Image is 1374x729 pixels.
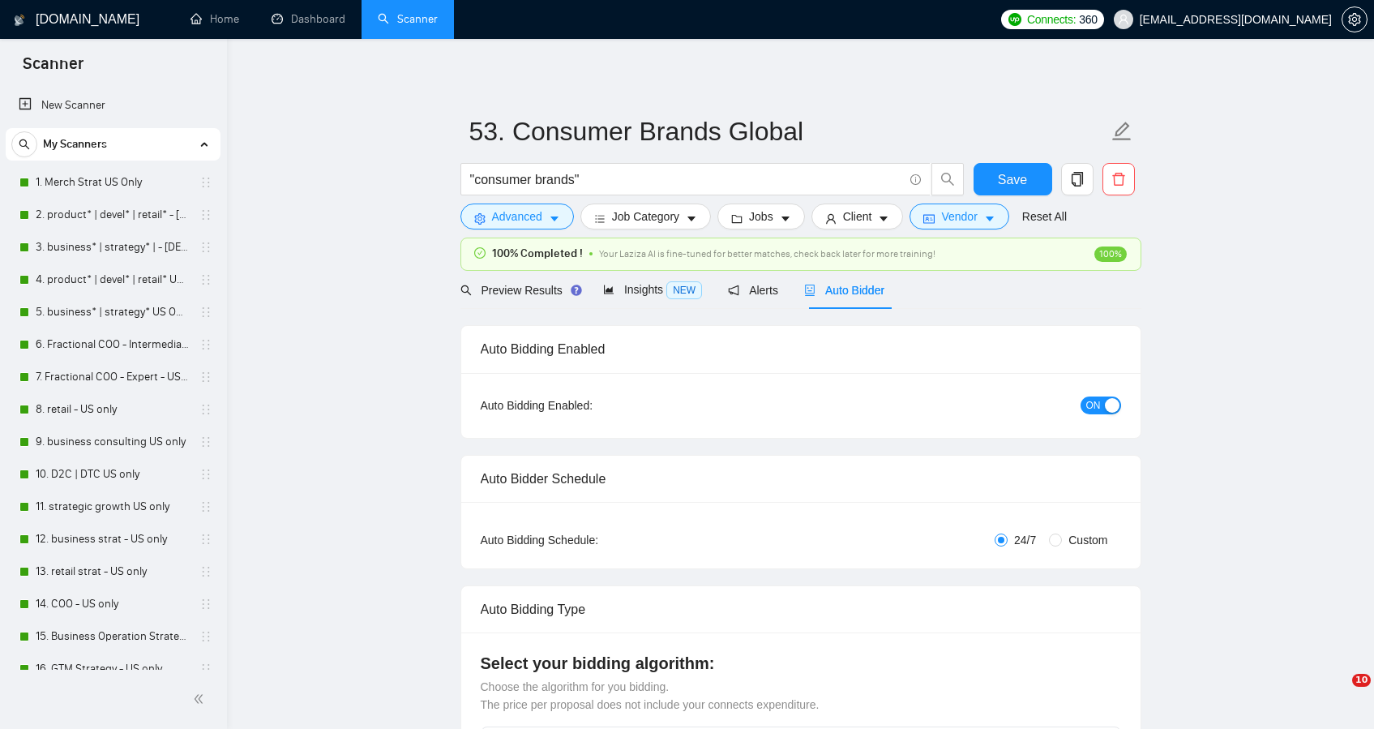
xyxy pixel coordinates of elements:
[199,565,212,578] span: holder
[36,426,190,458] a: 9. business consulting US only
[36,491,190,523] a: 11. strategic growth US only
[974,163,1052,195] button: Save
[749,208,773,225] span: Jobs
[599,248,935,259] span: Your Laziza AI is fine-tuned for better matches, check back later for more training!
[36,523,190,555] a: 12. business strat - US only
[1319,674,1358,713] iframe: Intercom live chat
[1342,6,1368,32] button: setting
[11,131,37,157] button: search
[199,241,212,254] span: holder
[36,231,190,264] a: 3. business* | strategy* | - [DEMOGRAPHIC_DATA] ONLY EXPERT
[594,212,606,225] span: bars
[998,169,1027,190] span: Save
[460,285,472,296] span: search
[199,435,212,448] span: holder
[569,283,584,298] div: Tooltip anchor
[731,212,743,225] span: folder
[1022,208,1067,225] a: Reset All
[910,174,921,185] span: info-circle
[470,169,903,190] input: Search Freelance Jobs...
[36,296,190,328] a: 5. business* | strategy* US ONLY Intermediate
[1118,14,1129,25] span: user
[1103,172,1134,187] span: delete
[199,630,212,643] span: holder
[481,326,1121,372] div: Auto Bidding Enabled
[469,111,1108,152] input: Scanner name...
[36,653,190,685] a: 16. GTM Strategy - US only
[199,403,212,416] span: holder
[199,306,212,319] span: holder
[780,212,791,225] span: caret-down
[36,328,190,361] a: 6. Fractional COO - Intermediate - US Only
[932,172,963,187] span: search
[272,12,345,26] a: dashboardDashboard
[36,588,190,620] a: 14. COO - US only
[1086,397,1101,414] span: ON
[14,7,25,33] img: logo
[199,338,212,351] span: holder
[580,204,711,229] button: barsJob Categorycaret-down
[36,199,190,231] a: 2. product* | devel* | retail* - [DEMOGRAPHIC_DATA] ONLY EXPERT
[492,208,542,225] span: Advanced
[199,273,212,286] span: holder
[923,212,935,225] span: idcard
[612,208,679,225] span: Job Category
[193,691,209,707] span: double-left
[199,663,212,675] span: holder
[199,533,212,546] span: holder
[878,212,889,225] span: caret-down
[804,284,884,297] span: Auto Bidder
[199,468,212,481] span: holder
[36,458,190,491] a: 10. D2C | DTC US only
[481,652,1121,675] h4: Select your bidding algorithm:
[804,285,815,296] span: robot
[1008,531,1042,549] span: 24/7
[728,285,739,296] span: notification
[717,204,805,229] button: folderJobscaret-down
[481,586,1121,633] div: Auto Bidding Type
[36,361,190,393] a: 7. Fractional COO - Expert - US Only
[36,166,190,199] a: 1. Merch Strat US Only
[481,397,694,414] div: Auto Bidding Enabled:
[1352,674,1371,687] span: 10
[910,204,1008,229] button: idcardVendorcaret-down
[474,212,486,225] span: setting
[1102,163,1135,195] button: delete
[843,208,872,225] span: Client
[12,139,36,150] span: search
[474,247,486,259] span: check-circle
[1342,13,1368,26] a: setting
[1111,121,1132,142] span: edit
[481,680,820,711] span: Choose the algorithm for you bidding. The price per proposal does not include your connects expen...
[686,212,697,225] span: caret-down
[1061,163,1094,195] button: copy
[19,89,208,122] a: New Scanner
[199,598,212,611] span: holder
[43,128,107,161] span: My Scanners
[36,555,190,588] a: 13. retail strat - US only
[1062,531,1114,549] span: Custom
[603,284,614,295] span: area-chart
[492,245,583,263] span: 100% Completed !
[378,12,438,26] a: searchScanner
[603,283,702,296] span: Insights
[199,176,212,189] span: holder
[199,208,212,221] span: holder
[984,212,995,225] span: caret-down
[10,52,96,86] span: Scanner
[1079,11,1097,28] span: 360
[549,212,560,225] span: caret-down
[6,89,220,122] li: New Scanner
[460,284,577,297] span: Preview Results
[825,212,837,225] span: user
[481,456,1121,502] div: Auto Bidder Schedule
[36,264,190,296] a: 4. product* | devel* | retail* US ONLY Intermediate
[1062,172,1093,187] span: copy
[36,620,190,653] a: 15. Business Operation Strategy - US only
[460,204,574,229] button: settingAdvancedcaret-down
[941,208,977,225] span: Vendor
[1027,11,1076,28] span: Connects:
[199,500,212,513] span: holder
[811,204,904,229] button: userClientcaret-down
[666,281,702,299] span: NEW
